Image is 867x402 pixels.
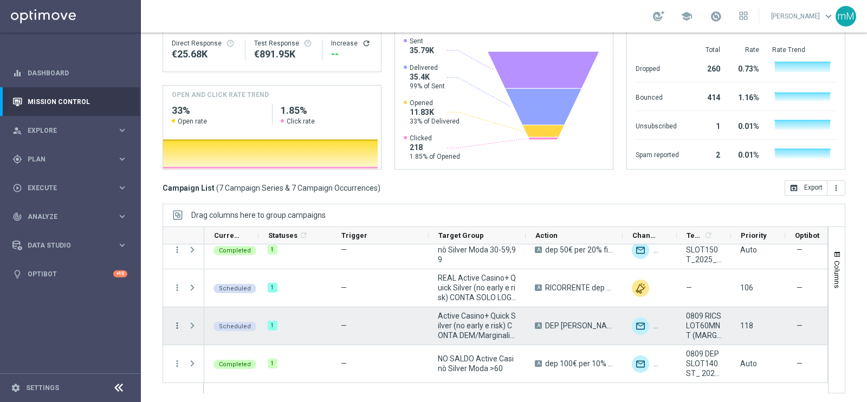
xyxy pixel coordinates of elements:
[632,280,649,297] div: Other
[281,104,372,117] h2: 1.85%
[12,184,128,192] button: play_circle_outline Execute keyboard_arrow_right
[331,48,372,61] div: --
[28,87,127,116] a: Mission Control
[191,211,326,219] div: Row Groups
[438,354,516,373] span: NO SALDO Active Casinò Silver Moda >60
[172,104,263,117] h2: 33%
[12,212,22,222] i: track_changes
[28,127,117,134] span: Explore
[172,283,182,293] i: more_vert
[410,63,445,72] span: Delivered
[438,273,516,302] span: REAL Active Casino+ Quick Silver (no early e risk) CONTA SOLO LOGIN
[797,359,803,368] span: —
[410,142,460,152] span: 218
[686,283,692,293] span: —
[191,211,326,219] span: Drag columns here to group campaigns
[172,359,182,368] button: more_vert
[833,261,842,288] span: Columns
[213,359,256,369] colored-tag: Completed
[26,385,59,391] a: Settings
[254,39,314,48] div: Test Response
[545,245,613,255] span: dep 50€ per 20% fino a 180€
[254,48,314,61] div: €891,949
[741,231,767,239] span: Priority
[438,311,516,340] span: Active Casino+ Quick Silver (no early e risk) CONTA DEM/Marginalità NEGATIVA >40
[12,183,117,193] div: Execute
[12,154,117,164] div: Plan
[535,322,542,329] span: A
[117,125,127,135] i: keyboard_arrow_right
[632,231,658,239] span: Channel
[12,126,22,135] i: person_search
[654,317,671,335] img: Other
[172,48,236,61] div: €25,675
[219,285,251,292] span: Scheduled
[545,359,613,368] span: dep 100€ per 10% fino a 150€
[163,231,204,269] div: Press SPACE to select this row.
[535,284,542,291] span: A
[797,283,803,293] span: —
[12,126,128,135] button: person_search Explore keyboard_arrow_right
[692,88,720,105] div: 414
[12,212,128,221] button: track_changes Analyze keyboard_arrow_right
[772,46,836,54] div: Rate Trend
[216,183,219,193] span: (
[785,180,827,196] button: open_in_browser Export
[692,59,720,76] div: 260
[213,245,256,255] colored-tag: Completed
[410,46,434,55] span: 35.79K
[740,245,757,254] span: Auto
[362,39,371,48] button: refresh
[219,183,378,193] span: 7 Campaign Series & 7 Campaign Occurrences
[219,247,251,254] span: Completed
[214,231,240,239] span: Current Status
[11,383,21,393] i: settings
[632,317,649,335] div: Optimail
[654,355,671,373] img: Other
[268,231,297,239] span: Statuses
[438,235,516,264] span: NO SALDO Active Casinò Silver Moda 30-59,99
[836,6,856,27] div: mM
[632,242,649,259] img: Optimail
[219,323,251,330] span: Scheduled
[12,155,128,164] div: gps_fixed Plan keyboard_arrow_right
[733,145,759,163] div: 0.01%
[12,98,128,106] button: Mission Control
[12,269,22,279] i: lightbulb
[268,245,277,255] div: 1
[410,99,460,107] span: Opened
[740,321,753,330] span: 118
[331,39,372,48] div: Increase
[268,321,277,330] div: 1
[163,307,204,345] div: Press SPACE to select this row.
[12,59,127,87] div: Dashboard
[12,126,117,135] div: Explore
[12,69,128,77] button: equalizer Dashboard
[268,283,277,293] div: 1
[163,345,204,383] div: Press SPACE to select this row.
[410,134,460,142] span: Clicked
[12,260,127,288] div: Optibot
[12,68,22,78] i: equalizer
[681,10,693,22] span: school
[341,321,347,330] span: —
[28,185,117,191] span: Execute
[12,154,22,164] i: gps_fixed
[172,245,182,255] button: more_vert
[832,184,840,192] i: more_vert
[632,355,649,373] img: Optimail
[172,321,182,330] i: more_vert
[28,260,113,288] a: Optibot
[341,283,347,292] span: —
[410,117,460,126] span: 33% of Delivered
[636,145,679,163] div: Spam reported
[178,117,207,126] span: Open rate
[12,241,128,250] div: Data Studio keyboard_arrow_right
